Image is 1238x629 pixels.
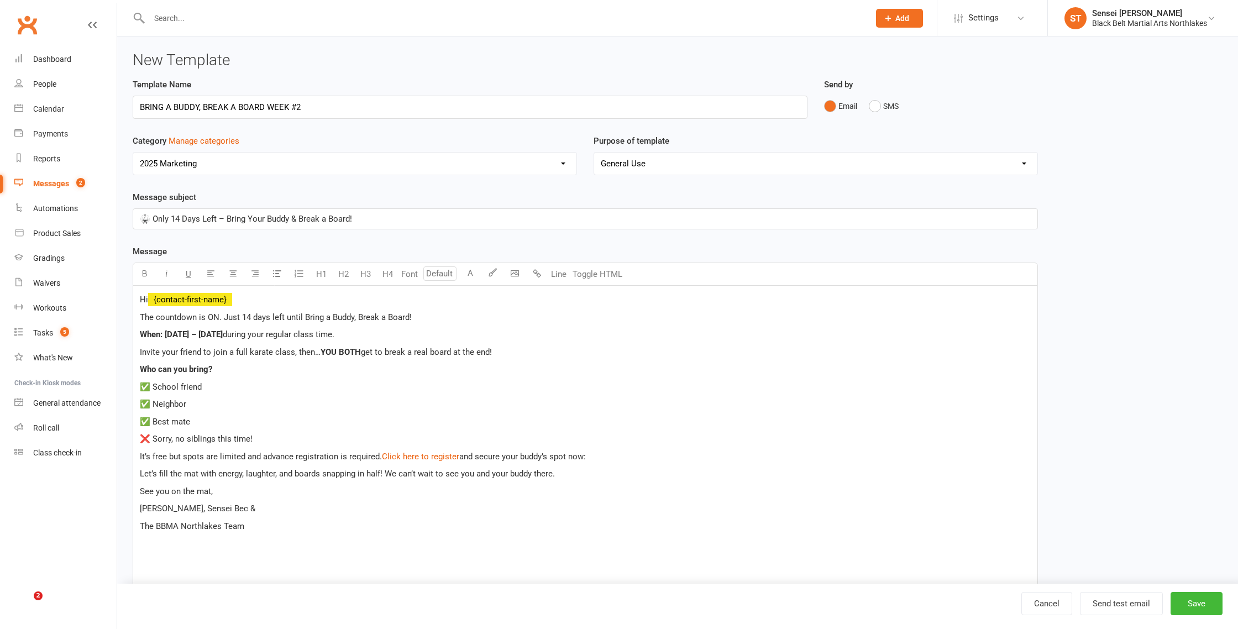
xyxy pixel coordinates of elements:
[968,6,999,30] span: Settings
[140,329,223,339] span: When: [DATE] – [DATE]
[140,214,352,224] span: 🥋 Only 14 Days Left – Bring Your Buddy & Break a Board!
[14,345,117,370] a: What's New
[140,364,212,374] span: Who can you bring?
[133,245,167,258] label: Message
[33,303,66,312] div: Workouts
[1092,8,1207,18] div: Sensei [PERSON_NAME]
[33,129,68,138] div: Payments
[14,441,117,465] a: Class kiosk mode
[140,382,202,392] span: ✅ School friend
[382,452,459,462] span: Click here to register
[14,296,117,321] a: Workouts
[1064,7,1087,29] div: ST
[824,96,857,117] button: Email
[33,448,82,457] div: Class check-in
[14,271,117,296] a: Waivers
[14,122,117,146] a: Payments
[14,196,117,221] a: Automations
[34,591,43,600] span: 2
[14,391,117,416] a: General attendance kiosk mode
[133,191,196,204] label: Message subject
[140,417,190,427] span: ✅ Best mate
[1171,592,1223,615] button: Save
[33,353,73,362] div: What's New
[177,263,200,285] button: U
[876,9,923,28] button: Add
[140,486,213,496] span: See you on the mat,
[1092,18,1207,28] div: Black Belt Martial Arts Northlakes
[14,171,117,196] a: Messages 2
[140,469,555,479] span: Let’s fill the mat with energy, laughter, and boards snapping in half! We can’t wait to see you a...
[33,80,56,88] div: People
[140,399,186,409] span: ✅ Neighbor
[33,254,65,263] div: Gradings
[146,11,862,26] input: Search...
[60,327,69,337] span: 5
[459,452,586,462] span: and secure your buddy’s spot now:
[33,55,71,64] div: Dashboard
[14,416,117,441] a: Roll call
[423,266,457,281] input: Default
[14,47,117,72] a: Dashboard
[14,246,117,271] a: Gradings
[361,347,492,357] span: get to break a real board at the end!
[169,134,239,148] button: Category
[33,104,64,113] div: Calendar
[398,263,421,285] button: Font
[140,295,148,305] span: Hi
[570,263,625,285] button: Toggle HTML
[1080,592,1163,615] button: Send test email
[310,263,332,285] button: H1
[321,347,361,357] span: YOU BOTH
[594,134,669,148] label: Purpose of template
[140,452,382,462] span: It’s free but spots are limited and advance registration is required.
[133,78,191,91] label: Template Name
[140,434,253,444] span: ❌ Sorry, no siblings this time!
[33,279,60,287] div: Waivers
[332,263,354,285] button: H2
[548,263,570,285] button: Line
[133,134,239,148] label: Category
[140,347,321,357] span: Invite your friend to join a full karate class, then…
[14,146,117,171] a: Reports
[33,399,101,407] div: General attendance
[459,263,481,285] button: A
[33,328,53,337] div: Tasks
[13,11,41,39] a: Clubworx
[33,179,69,188] div: Messages
[1021,592,1072,615] a: Cancel
[11,591,38,618] iframe: Intercom live chat
[140,521,244,531] span: The BBMA Northlakes Team
[14,72,117,97] a: People
[33,154,60,163] div: Reports
[354,263,376,285] button: H3
[14,97,117,122] a: Calendar
[14,221,117,246] a: Product Sales
[33,423,59,432] div: Roll call
[895,14,909,23] span: Add
[140,312,412,322] span: The countdown is ON. Just 14 days left until Bring a Buddy, Break a Board!
[133,52,1223,69] h3: New Template
[223,329,334,339] span: during your regular class time.
[76,178,85,187] span: 2
[33,204,78,213] div: Automations
[33,229,81,238] div: Product Sales
[186,269,191,279] span: U
[869,96,899,117] button: SMS
[14,321,117,345] a: Tasks 5
[376,263,398,285] button: H4
[140,504,255,513] span: [PERSON_NAME], Sensei Bec &
[824,78,853,91] label: Send by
